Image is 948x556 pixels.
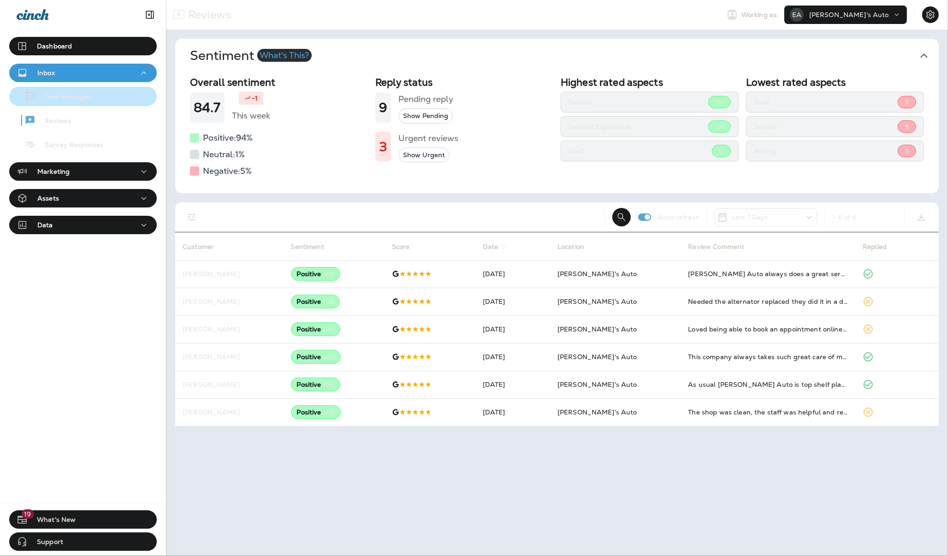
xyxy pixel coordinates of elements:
span: [PERSON_NAME]'s Auto [557,297,637,306]
div: Positive [291,378,341,391]
button: Reviews [9,111,157,130]
button: Show Urgent [398,148,450,163]
p: [PERSON_NAME] [183,381,276,388]
span: What's New [28,516,76,527]
div: Positive [291,295,340,308]
p: Survey Responses [36,141,103,150]
div: Loved being able to book an appointment online. Well informed on the work being done and what nee... [688,325,848,334]
h1: Sentiment [190,48,312,64]
span: Support [28,538,63,549]
h2: Lowest rated aspects [746,77,924,88]
span: 100 [714,123,725,130]
span: [PERSON_NAME]'s Auto [557,325,637,333]
h1: 3 [379,139,387,154]
span: ( 90 ) [323,408,335,416]
div: 1 - 6 of 6 [832,213,857,221]
button: SentimentWhat's This? [183,39,946,73]
p: [PERSON_NAME] [183,353,276,361]
span: 5 [905,98,909,106]
p: General Experience [569,123,708,130]
td: [DATE] [475,343,550,371]
h2: Reply status [375,77,553,88]
p: Assets [37,195,59,202]
p: [PERSON_NAME] [183,408,276,416]
p: Text Messages [36,93,92,102]
span: [PERSON_NAME]'s Auto [557,408,637,416]
span: ( 76 ) [323,298,334,306]
span: Location [557,243,596,251]
span: ( 88 ) [323,325,335,333]
div: EA [790,8,804,22]
p: [PERSON_NAME]'s Auto [809,11,889,18]
p: Staff [569,148,712,155]
div: Positive [291,267,341,281]
p: Service [754,123,898,130]
button: Support [9,532,157,551]
button: Assets [9,189,157,207]
span: 19 [21,509,34,519]
p: Auto refresh [658,213,699,221]
td: [DATE] [475,315,550,343]
button: Inbox [9,64,157,82]
button: Survey Responses [9,135,157,154]
p: Inbox [37,69,55,77]
span: ( 85 ) [323,381,335,389]
h1: 9 [379,100,387,115]
p: Service [569,99,708,106]
div: This company always takes such great care of me and my car. Best BMW mechanic I’ve found in the a... [688,352,848,361]
h5: Urgent reviews [398,131,458,146]
p: [PERSON_NAME] [183,270,276,278]
p: Marketing [37,168,70,175]
button: Search Reviews [612,208,631,226]
span: Review Comment [688,243,744,251]
td: [DATE] [475,288,550,315]
div: What's This? [260,51,309,59]
button: Marketing [9,162,157,181]
span: 100 [714,98,725,106]
button: Settings [922,6,939,23]
span: [PERSON_NAME]'s Auto [557,270,637,278]
h5: Neutral: 1 % [203,147,245,162]
button: Dashboard [9,37,157,55]
p: Data [37,221,53,229]
h1: 84.7 [194,100,221,115]
div: SentimentWhat's This? [175,73,939,193]
button: Text Messages [9,87,157,106]
td: [DATE] [475,260,550,288]
h2: Overall sentiment [190,77,368,88]
div: Positive [291,322,341,336]
p: Reviews [36,117,71,126]
span: Score [392,243,422,251]
span: Replied [863,243,899,251]
h5: Pending reply [398,92,453,106]
div: The shop was clean, the staff was helpful and responsive. The repairs were professionaly complete... [688,408,848,417]
span: Score [392,243,410,251]
div: Evan Auto always does a great service! They do a great service and check out everything for you! ... [688,269,848,278]
p: -1 [252,94,258,103]
div: Positive [291,350,341,364]
span: Working as: [741,11,781,19]
h2: Highest rated aspects [561,77,739,88]
p: Dashboard [37,42,72,50]
button: Show Pending [398,108,453,124]
p: [PERSON_NAME] [183,325,276,333]
span: Location [557,243,584,251]
span: ( 85 ) [323,270,335,278]
h5: Positive: 94 % [203,130,253,145]
div: Needed the alternator replaced they did it in a day and they have very nice customer service. [688,297,848,306]
button: Data [9,216,157,234]
p: Staff [754,99,898,106]
span: [PERSON_NAME]'s Auto [557,380,637,389]
span: Date [483,243,510,251]
td: [DATE] [475,398,550,426]
h5: Negative: 5 % [203,164,252,178]
span: Customer [183,243,214,251]
p: [PERSON_NAME] [183,298,276,305]
span: [PERSON_NAME]'s Auto [557,353,637,361]
span: Sentiment [291,243,336,251]
span: 5 [905,147,909,155]
span: ( 90 ) [323,353,335,361]
span: 97 [718,147,725,155]
button: Collapse Sidebar [137,6,163,24]
span: Date [483,243,498,251]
